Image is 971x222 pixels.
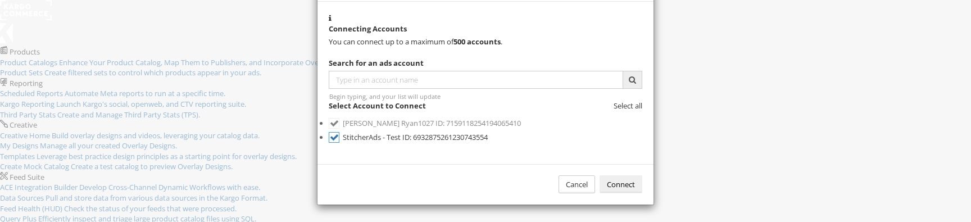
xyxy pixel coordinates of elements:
[329,71,623,89] input: Type in an account name
[329,24,407,34] strong: Connecting Accounts
[329,37,642,47] div: You can connect up to a maximum of .
[453,37,501,47] strong: 500 accounts
[329,101,426,111] strong: Select Account to Connect
[329,58,424,68] strong: Search for an ads account
[343,118,434,128] span: [PERSON_NAME] Ryan1027
[559,175,595,194] div: Cancel
[614,101,642,111] span: Select all
[329,92,642,101] div: Begin typing, and your list will update
[435,118,521,128] span: ID: 7159118254194065410
[600,175,642,194] button: Connect
[343,132,401,142] span: StitcherAds - Test
[402,132,488,142] span: ID: 6932875261230743554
